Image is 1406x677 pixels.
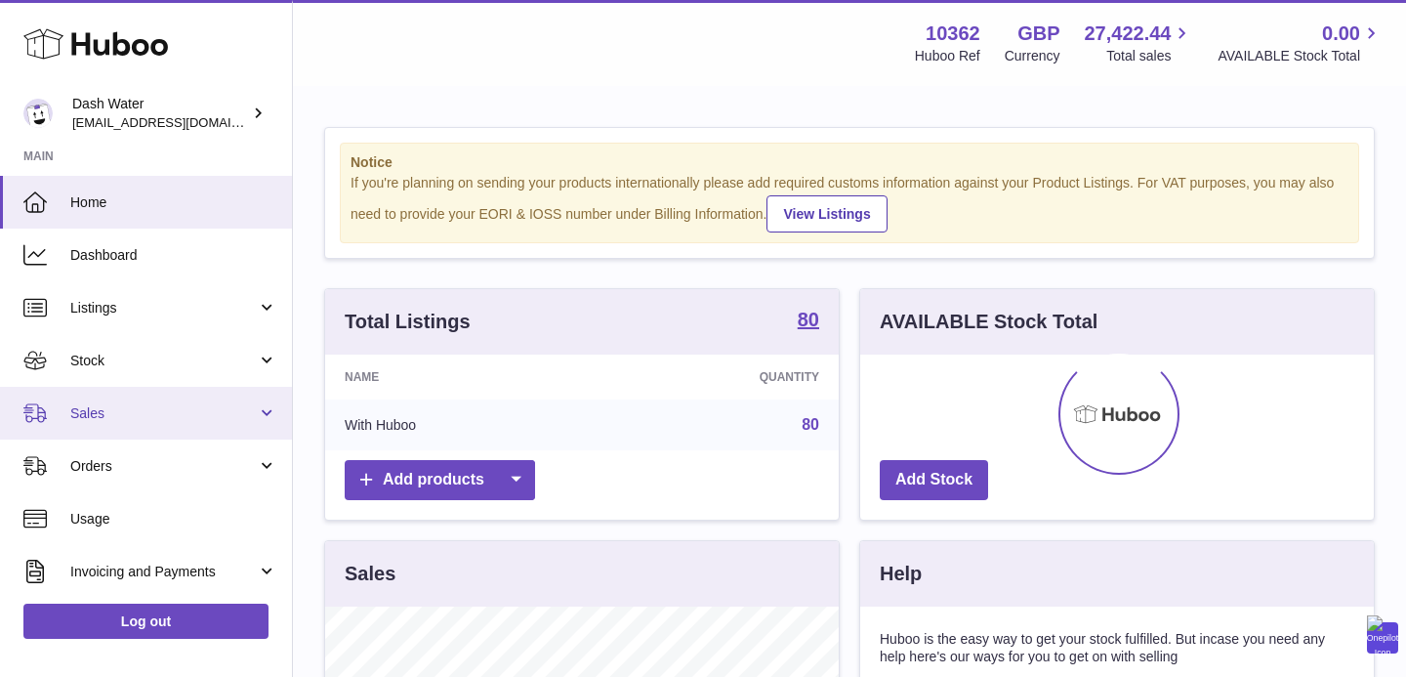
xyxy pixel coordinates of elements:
[23,604,269,639] a: Log out
[880,460,988,500] a: Add Stock
[1017,21,1059,47] strong: GBP
[880,309,1097,335] h3: AVAILABLE Stock Total
[798,310,819,333] a: 80
[351,174,1348,233] div: If you're planning on sending your products internationally please add required customs informati...
[345,309,471,335] h3: Total Listings
[70,246,277,265] span: Dashboard
[325,355,596,400] th: Name
[23,99,53,128] img: bea@dash-water.com
[70,193,277,212] span: Home
[1005,47,1060,65] div: Currency
[1218,47,1383,65] span: AVAILABLE Stock Total
[70,510,277,529] span: Usage
[766,195,887,233] a: View Listings
[1084,21,1171,47] span: 27,422.44
[70,457,257,476] span: Orders
[1218,21,1383,65] a: 0.00 AVAILABLE Stock Total
[798,310,819,329] strong: 80
[880,630,1354,667] p: Huboo is the easy way to get your stock fulfilled. But incase you need any help here's our ways f...
[325,400,596,450] td: With Huboo
[70,563,257,581] span: Invoicing and Payments
[802,416,819,433] a: 80
[1322,21,1360,47] span: 0.00
[72,114,287,130] span: [EMAIL_ADDRESS][DOMAIN_NAME]
[596,355,839,400] th: Quantity
[351,153,1348,172] strong: Notice
[70,299,257,317] span: Listings
[926,21,980,47] strong: 10362
[1106,47,1193,65] span: Total sales
[345,460,535,500] a: Add products
[70,404,257,423] span: Sales
[880,561,922,587] h3: Help
[70,352,257,370] span: Stock
[1084,21,1193,65] a: 27,422.44 Total sales
[915,47,980,65] div: Huboo Ref
[345,561,395,587] h3: Sales
[72,95,248,132] div: Dash Water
